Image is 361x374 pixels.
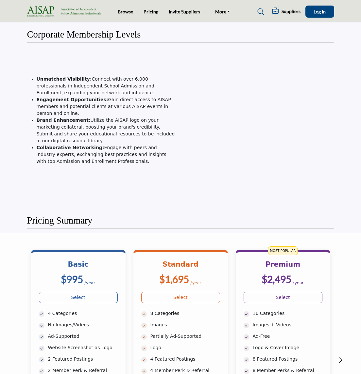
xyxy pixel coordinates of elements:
[150,356,220,363] p: 4 Featured Postings
[150,344,220,351] p: Logo
[253,321,322,328] p: Images + Videos
[190,280,202,285] sub: /year
[48,356,118,363] p: 2 Featured Postings
[253,310,322,317] p: 16 Categories
[253,333,322,340] p: Ad-Free
[48,333,118,340] p: Ad-Supported
[118,9,133,14] a: Browse
[282,8,301,14] h5: Suppliers
[37,96,177,117] li: Gain direct access to AISAP members and potential clients at various AISAP events in person and o...
[334,353,347,366] button: Next slide
[48,321,118,328] p: No Images/Videos
[272,8,301,16] div: Suppliers
[27,29,141,40] h2: Corporate Membership Levels
[244,292,322,303] a: Select
[251,7,268,17] a: Search
[141,292,220,303] a: Select
[37,117,91,123] strong: Brand Enhancement:
[61,273,83,285] b: $995
[37,76,92,82] strong: Unmatched Visibility:
[14,353,27,366] button: Previous slide
[37,144,177,165] li: Engage with peers and industry experts, exchanging best practices and insights with top Admission...
[253,344,322,351] p: Logo & Cover Image
[339,357,342,363] img: Next
[48,344,118,351] p: Website Screenshot as Logo
[150,321,220,328] p: Images
[159,273,189,285] b: $1,695
[144,9,158,14] a: Pricing
[268,246,298,255] span: MOST POPULAR
[211,7,235,16] a: More
[68,260,89,268] b: Basic
[27,215,93,226] h2: Pricing Summary
[169,9,200,14] a: Invite Suppliers
[293,280,304,285] sub: /year
[84,280,96,285] sub: /year
[314,9,326,14] span: Log In
[37,76,177,96] li: Connect with over 6,000 professionals in Independent School Admission and Enrollment, expanding y...
[253,356,322,363] p: 8 Featured Postings
[262,273,291,285] b: $2,495
[37,117,177,144] li: Utilize the AISAP logo on your marketing collateral, boosting your brand's credibility. Submit an...
[150,310,220,317] p: 8 Categories
[305,6,334,18] button: Log In
[39,292,118,303] a: Select
[37,145,104,150] strong: Collaborative Networking:
[266,260,301,268] b: Premium
[27,6,104,17] img: Site Logo
[163,260,198,268] b: Standard
[37,97,108,102] strong: Engagement Opportunities:
[150,333,220,340] p: Partially Ad-Supported
[48,310,118,317] p: 4 Categories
